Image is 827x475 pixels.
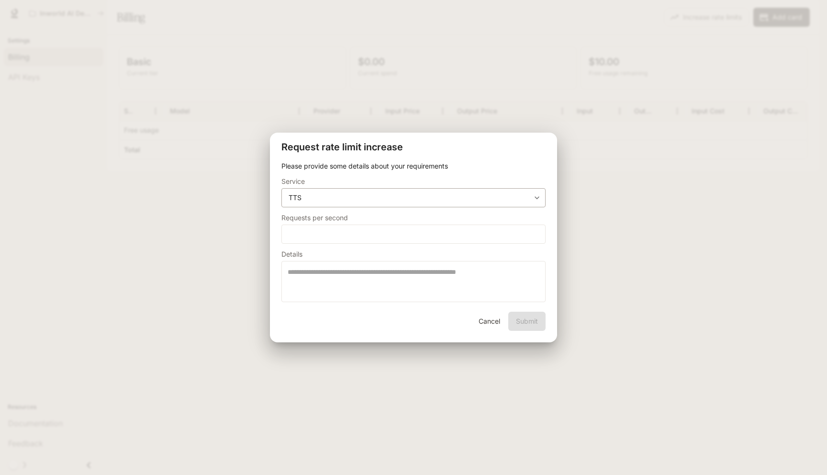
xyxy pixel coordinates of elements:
p: Service [281,178,305,185]
p: Details [281,251,302,258]
h2: Request rate limit increase [270,133,557,161]
div: TTS [282,193,545,203]
p: Requests per second [281,215,348,221]
p: Please provide some details about your requirements [281,161,546,171]
button: Cancel [474,312,504,331]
